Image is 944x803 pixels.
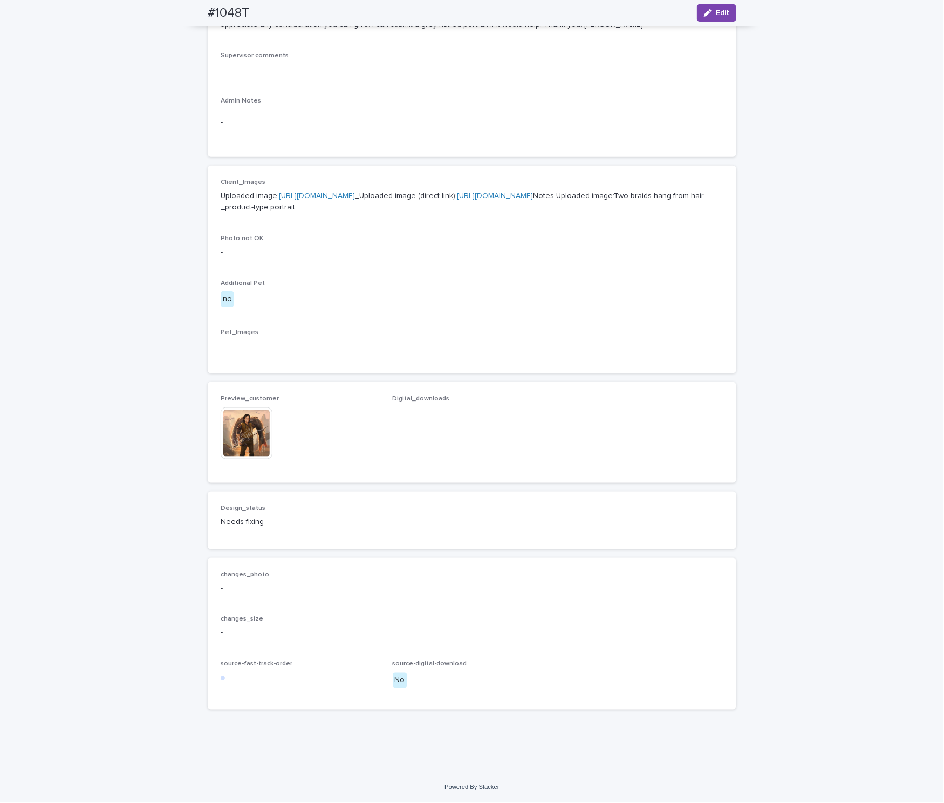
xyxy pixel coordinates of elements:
a: [URL][DOMAIN_NAME] [457,192,533,200]
p: - [221,117,723,128]
a: [URL][DOMAIN_NAME] [279,192,355,200]
p: - [221,583,723,594]
span: Admin Notes [221,98,261,104]
p: - [221,628,723,639]
span: changes_photo [221,571,269,578]
span: Photo not OK [221,235,263,242]
div: no [221,291,234,307]
p: - [221,341,723,352]
a: Powered By Stacker [444,784,499,791]
span: Pet_Images [221,329,258,336]
span: Edit [716,9,729,17]
span: Design_status [221,505,265,512]
span: changes_size [221,616,263,623]
span: Supervisor comments [221,52,289,59]
p: - [221,64,723,76]
span: source-fast-track-order [221,661,292,668]
p: Needs fixing [221,516,380,528]
span: Digital_downloads [393,396,450,402]
p: - [393,407,552,419]
span: Additional Pet [221,280,265,287]
span: source-digital-download [393,661,467,668]
span: Client_Images [221,179,265,186]
p: Uploaded image: _Uploaded image (direct link): Notes Uploaded image:Two braids hang from hair. _p... [221,190,723,213]
span: Preview_customer [221,396,279,402]
button: Edit [697,4,736,22]
div: No [393,673,407,689]
p: - [221,247,723,258]
h2: #1048T [208,5,249,21]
